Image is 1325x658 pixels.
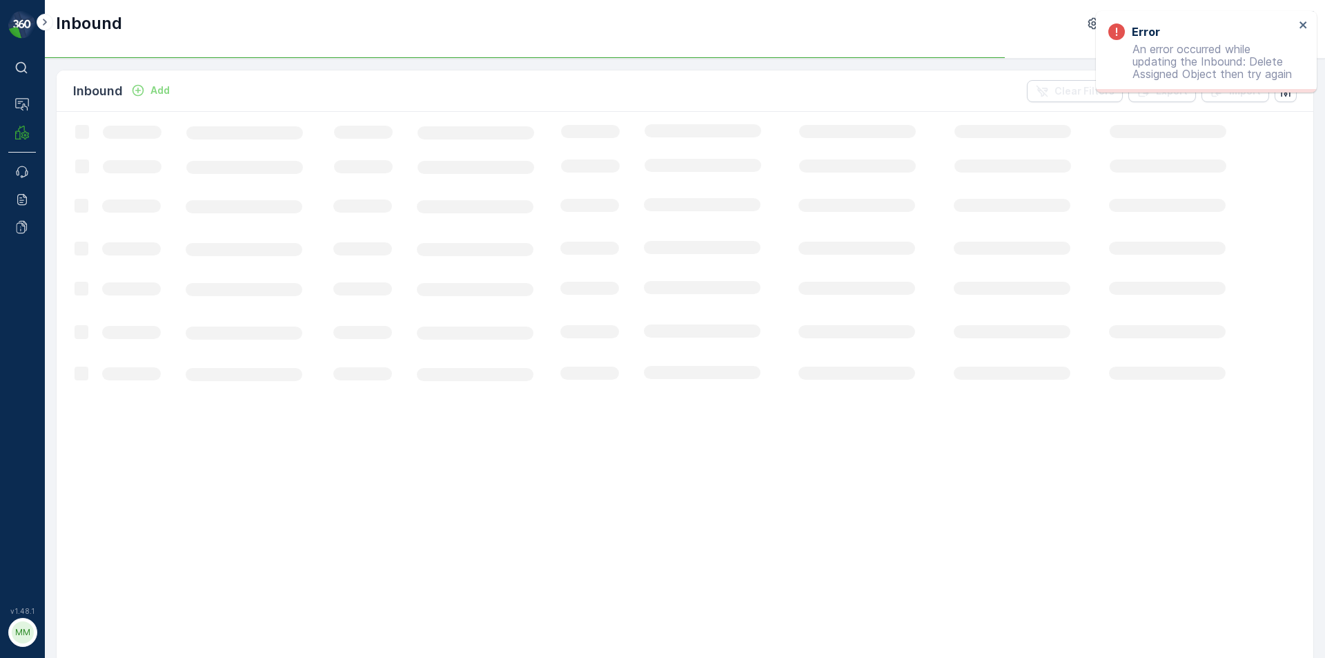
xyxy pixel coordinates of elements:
[126,82,175,99] button: Add
[8,618,36,647] button: MM
[73,81,123,101] p: Inbound
[150,84,170,97] p: Add
[8,11,36,39] img: logo
[8,607,36,615] span: v 1.48.1
[56,12,122,35] p: Inbound
[12,621,34,644] div: MM
[1132,23,1160,40] h3: Error
[1027,80,1123,102] button: Clear Filters
[1299,19,1308,32] button: close
[1054,84,1115,98] p: Clear Filters
[1108,43,1295,80] p: An error occurred while updating the Inbound: Delete Assigned Object then try again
